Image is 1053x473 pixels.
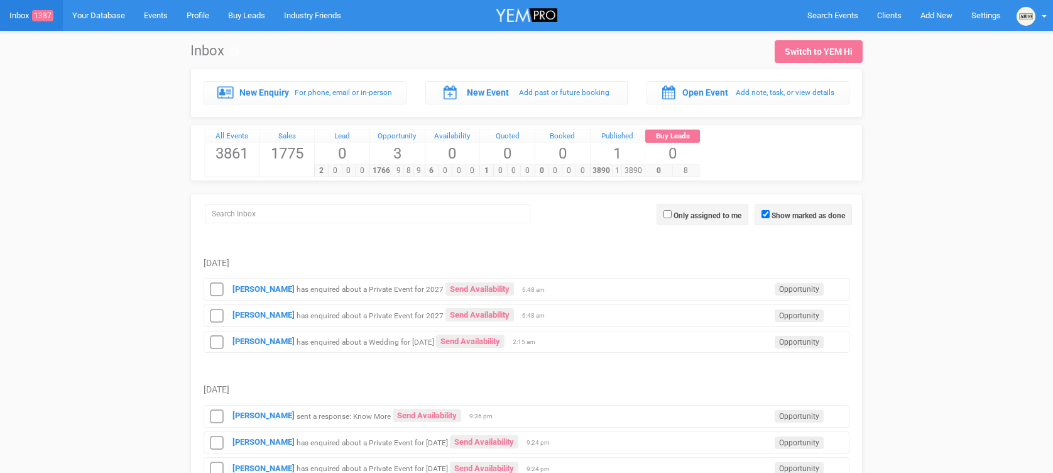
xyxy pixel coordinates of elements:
[591,130,645,143] a: Published
[297,464,448,473] small: has enquired about a Private Event for [DATE]
[232,437,295,447] a: [PERSON_NAME]
[315,143,369,164] span: 0
[369,165,393,177] span: 1766
[232,464,295,473] a: [PERSON_NAME]
[314,165,329,177] span: 2
[672,165,700,177] span: 8
[467,86,509,99] label: New Event
[1017,7,1035,26] img: open-uri20231025-2-1afxnye
[645,143,700,164] span: 0
[445,282,514,296] a: Send Availability
[295,88,392,97] small: For phone, email or in-person
[612,165,622,177] span: 1
[450,435,518,448] a: Send Availability
[785,45,853,58] div: Switch to YEM Hi
[522,286,554,294] span: 6:48 am
[507,165,521,177] span: 0
[297,311,444,320] small: has enquired about a Private Event for 2027
[535,165,549,177] span: 0
[239,86,289,99] label: New Enquiry
[562,165,576,177] span: 0
[621,165,645,177] span: 3890
[232,337,295,346] a: [PERSON_NAME]
[355,165,369,177] span: 0
[452,165,466,177] span: 0
[920,11,952,20] span: Add New
[328,165,342,177] span: 0
[877,11,902,20] span: Clients
[32,10,53,21] span: 1387
[645,165,672,177] span: 0
[674,210,741,221] label: Only assigned to me
[520,165,535,177] span: 0
[370,130,425,143] a: Opportunity
[205,143,259,164] span: 3861
[403,165,414,177] span: 8
[522,311,554,320] span: 6:48 am
[590,165,613,177] span: 3890
[438,165,452,177] span: 0
[260,143,315,164] span: 1775
[513,338,544,347] span: 2:15 am
[775,40,863,63] a: Switch to YEM Hi
[204,81,406,104] a: New Enquiry For phone, email or in-person
[393,165,403,177] span: 9
[204,259,849,268] h5: [DATE]
[370,143,425,164] span: 3
[342,165,356,177] span: 0
[466,165,480,177] span: 0
[425,130,480,143] a: Availability
[682,86,728,99] label: Open Event
[535,143,590,164] span: 0
[576,165,590,177] span: 0
[647,81,849,104] a: Open Event Add note, task, or view details
[480,143,535,164] span: 0
[469,412,501,421] span: 9:36 pm
[526,438,558,447] span: 9:24 pm
[204,385,849,394] h5: [DATE]
[315,130,369,143] a: Lead
[775,336,824,348] span: Opportunity
[436,335,505,348] a: Send Availability
[425,165,439,177] span: 6
[205,130,259,143] a: All Events
[297,337,434,346] small: has enquired about a Wedding for [DATE]
[775,283,824,296] span: Opportunity
[297,411,391,420] small: sent a response: Know More
[413,165,424,177] span: 9
[232,411,295,420] a: [PERSON_NAME]
[205,204,530,223] input: Search Inbox
[445,308,514,321] a: Send Availability
[775,309,824,322] span: Opportunity
[232,310,295,320] a: [PERSON_NAME]
[645,130,700,143] a: Buy Leads
[190,43,239,58] h1: Inbox
[772,210,845,221] label: Show marked as done
[260,130,315,143] a: Sales
[297,438,448,447] small: has enquired about a Private Event for [DATE]
[425,81,628,104] a: New Event Add past or future booking
[519,88,609,97] small: Add past or future booking
[480,130,535,143] a: Quoted
[425,143,480,164] span: 0
[232,284,295,294] a: [PERSON_NAME]
[393,409,461,422] a: Send Availability
[479,165,494,177] span: 1
[493,165,508,177] span: 0
[535,130,590,143] a: Booked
